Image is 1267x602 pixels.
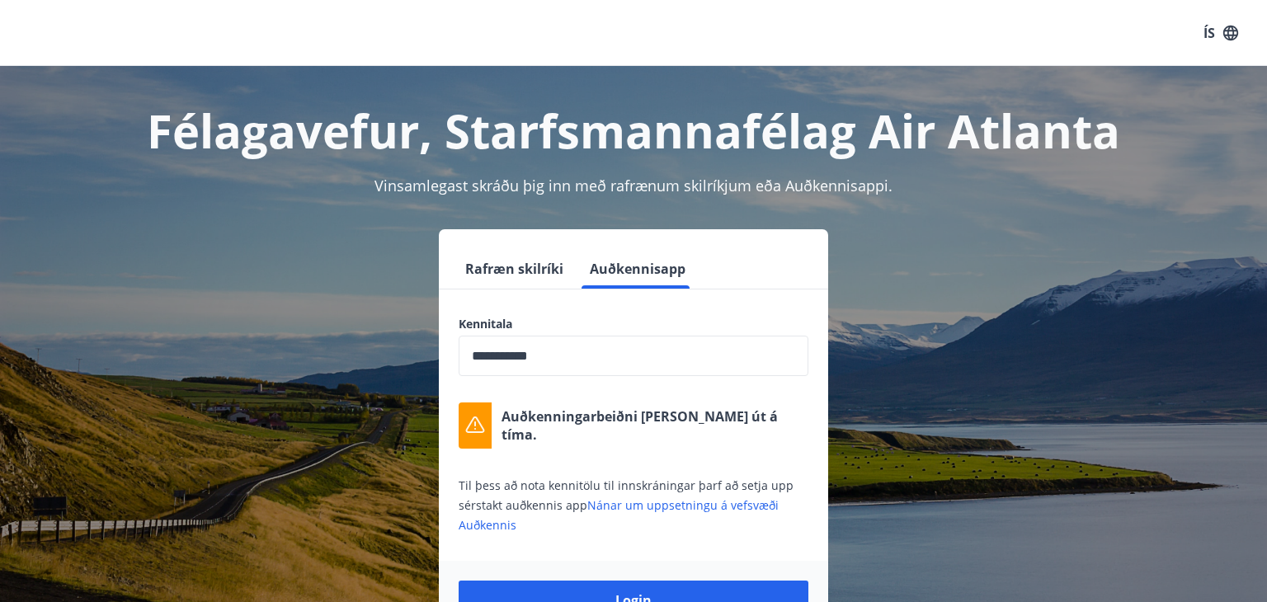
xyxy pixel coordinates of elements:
span: Vinsamlegast skráðu þig inn með rafrænum skilríkjum eða Auðkennisappi. [374,176,893,195]
a: Nánar um uppsetningu á vefsvæði Auðkennis [459,497,779,533]
h1: Félagavefur, Starfsmannafélag Air Atlanta [59,99,1208,162]
span: Til þess að nota kennitölu til innskráningar þarf að setja upp sérstakt auðkennis app [459,477,794,533]
p: Auðkenningarbeiðni [PERSON_NAME] út á tíma. [502,407,808,444]
button: Auðkennisapp [583,249,692,289]
button: Rafræn skilríki [459,249,570,289]
button: ÍS [1194,18,1247,48]
label: Kennitala [459,316,808,332]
